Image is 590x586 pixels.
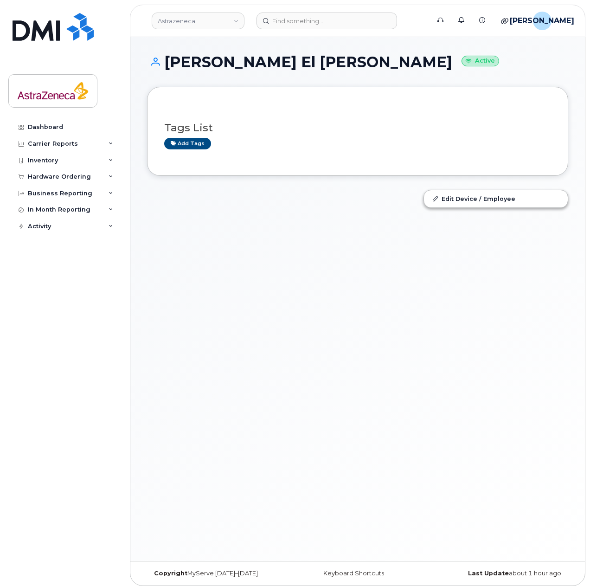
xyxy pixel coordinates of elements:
[164,122,551,134] h3: Tags List
[147,570,288,577] div: MyServe [DATE]–[DATE]
[147,54,568,70] h1: [PERSON_NAME] El [PERSON_NAME]
[424,190,568,207] a: Edit Device / Employee
[462,56,499,66] small: Active
[323,570,384,577] a: Keyboard Shortcuts
[164,138,211,149] a: Add tags
[468,570,509,577] strong: Last Update
[154,570,187,577] strong: Copyright
[428,570,568,577] div: about 1 hour ago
